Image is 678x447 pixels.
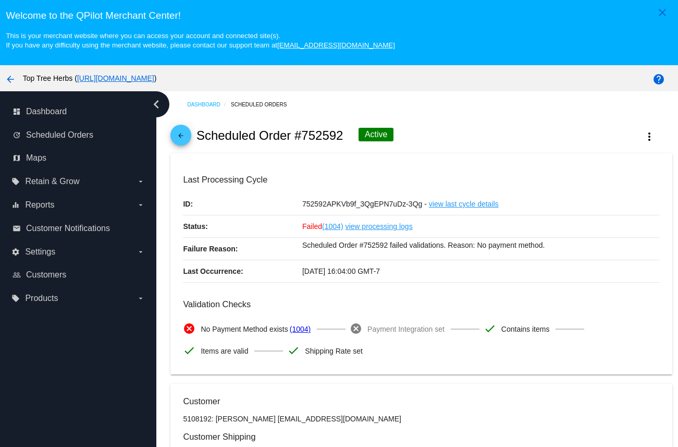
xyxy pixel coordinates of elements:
[183,193,302,215] p: ID:
[183,322,195,335] mat-icon: cancel
[201,340,248,362] span: Items are valid
[148,96,165,113] i: chevron_left
[25,247,55,257] span: Settings
[429,193,499,215] a: view last cycle details
[13,224,21,233] i: email
[13,150,145,166] a: map Maps
[183,396,659,406] h3: Customer
[183,415,659,423] p: 5108192: [PERSON_NAME] [EMAIL_ADDRESS][DOMAIN_NAME]
[367,318,445,340] span: Payment Integration set
[23,74,157,82] span: Top Tree Herbs ( )
[26,153,46,163] span: Maps
[4,73,17,86] mat-icon: arrow_back
[175,132,187,144] mat-icon: arrow_back
[287,344,300,357] mat-icon: check
[137,248,145,256] i: arrow_drop_down
[13,127,145,143] a: update Scheduled Orders
[484,322,496,335] mat-icon: check
[643,130,656,143] mat-icon: more_vert
[302,238,660,252] p: Scheduled Order #752592 failed validations. Reason: No payment method.
[183,238,302,260] p: Failure Reason:
[201,318,288,340] span: No Payment Method exists
[183,299,659,309] h3: Validation Checks
[322,215,343,237] a: (1004)
[656,6,669,19] mat-icon: close
[183,432,659,442] h3: Customer Shipping
[350,322,362,335] mat-icon: cancel
[13,267,145,283] a: people_outline Customers
[302,200,427,208] span: 752592APKVb9f_3QgEPN7uDz-3Qg -
[231,96,296,113] a: Scheduled Orders
[13,107,21,116] i: dashboard
[183,215,302,237] p: Status:
[187,96,231,113] a: Dashboard
[11,248,20,256] i: settings
[137,201,145,209] i: arrow_drop_down
[290,318,311,340] a: (1004)
[11,294,20,303] i: local_offer
[25,294,58,303] span: Products
[183,260,302,282] p: Last Occurrence:
[501,318,550,340] span: Contains items
[305,340,363,362] span: Shipping Rate set
[13,271,21,279] i: people_outline
[345,215,412,237] a: view processing logs
[6,32,395,49] small: This is your merchant website where you can access your account and connected site(s). If you hav...
[652,73,665,86] mat-icon: help
[359,128,394,141] div: Active
[11,201,20,209] i: equalizer
[183,344,195,357] mat-icon: check
[13,154,21,162] i: map
[302,222,343,231] span: Failed
[26,130,93,140] span: Scheduled Orders
[137,294,145,303] i: arrow_drop_down
[26,224,110,233] span: Customer Notifications
[77,74,154,82] a: [URL][DOMAIN_NAME]
[26,107,67,116] span: Dashboard
[13,220,145,237] a: email Customer Notifications
[183,175,659,185] h3: Last Processing Cycle
[196,128,343,143] h2: Scheduled Order #752592
[302,267,380,275] span: [DATE] 16:04:00 GMT-7
[13,103,145,120] a: dashboard Dashboard
[26,270,66,280] span: Customers
[25,200,54,210] span: Reports
[25,177,79,186] span: Retain & Grow
[6,10,672,21] h3: Welcome to the QPilot Merchant Center!
[277,41,395,49] a: [EMAIL_ADDRESS][DOMAIN_NAME]
[11,177,20,186] i: local_offer
[137,177,145,186] i: arrow_drop_down
[13,131,21,139] i: update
